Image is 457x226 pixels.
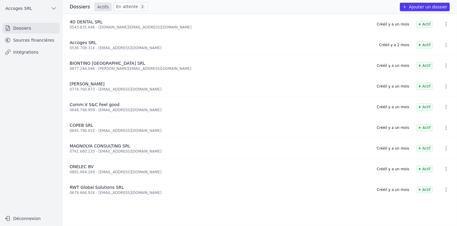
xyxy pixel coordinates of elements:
div: 0536.709.314 - [EMAIL_ADDRESS][DOMAIN_NAME] [70,46,372,50]
span: ONELEC BV [70,164,94,169]
span: COPEB SRL [70,123,93,128]
a: Dossiers [2,23,60,34]
button: Déconnexion [2,214,60,223]
span: 3 [139,4,145,10]
div: 0648.768.959 - [EMAIL_ADDRESS][DOMAIN_NAME] [70,108,370,112]
a: Intégrations [2,47,60,58]
div: 0543.835.646 - [DOMAIN_NAME][EMAIL_ADDRESS][DOMAIN_NAME] [70,25,370,30]
span: Actif [416,62,433,69]
div: Créé il y a un mois [377,105,409,109]
span: Actif [416,145,433,152]
button: Ajouter un dossier [400,3,450,11]
span: BIONTINO [GEOGRAPHIC_DATA] SRL [70,61,145,66]
div: Créé il y a un mois [377,146,409,151]
div: Créé il y a un mois [377,63,409,68]
span: Comm.V S&C Feel good [70,102,120,107]
div: 0761.660.133 - [EMAIL_ADDRESS][DOMAIN_NAME] [70,149,370,154]
a: Actifs [95,3,111,11]
span: Actif [416,21,433,28]
span: Actif [416,41,433,49]
div: 0845.790.015 - [EMAIL_ADDRESS][DOMAIN_NAME] [70,128,370,133]
span: Actif [416,186,433,193]
div: 0891.064.269 - [EMAIL_ADDRESS][DOMAIN_NAME] [70,170,370,174]
span: RWT Global Solutions SRL [70,185,124,190]
span: MAGNOLYA CONSULTING SRL [70,144,130,148]
div: 0774.760.873 - [EMAIL_ADDRESS][DOMAIN_NAME] [70,87,370,92]
span: Actif [416,124,433,131]
div: Créé il y a un mois [377,167,409,171]
div: Créé il y a un mois [377,125,409,130]
h3: Dossiers [70,3,90,10]
span: 4D DENTAL SRL [70,19,103,24]
button: Accoges SRL [2,4,60,13]
span: [PERSON_NAME] [70,82,104,86]
div: Créé il y a un mois [377,187,409,192]
div: 0679.666.924 - [EMAIL_ADDRESS][DOMAIN_NAME] [70,190,370,195]
div: Créé il y a un mois [377,22,409,27]
span: Actif [416,83,433,90]
div: Créé il y a 2 mois [379,43,409,47]
div: 0877.244.046 - [PERSON_NAME][EMAIL_ADDRESS][DOMAIN_NAME] [70,66,370,71]
a: Sources financières [2,35,60,46]
span: Accoges SRL [5,5,32,11]
span: Accoges SRL [70,40,96,45]
div: Créé il y a un mois [377,84,409,89]
span: Actif [416,103,433,111]
a: En attente 3 [114,2,148,11]
span: Actif [416,165,433,173]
